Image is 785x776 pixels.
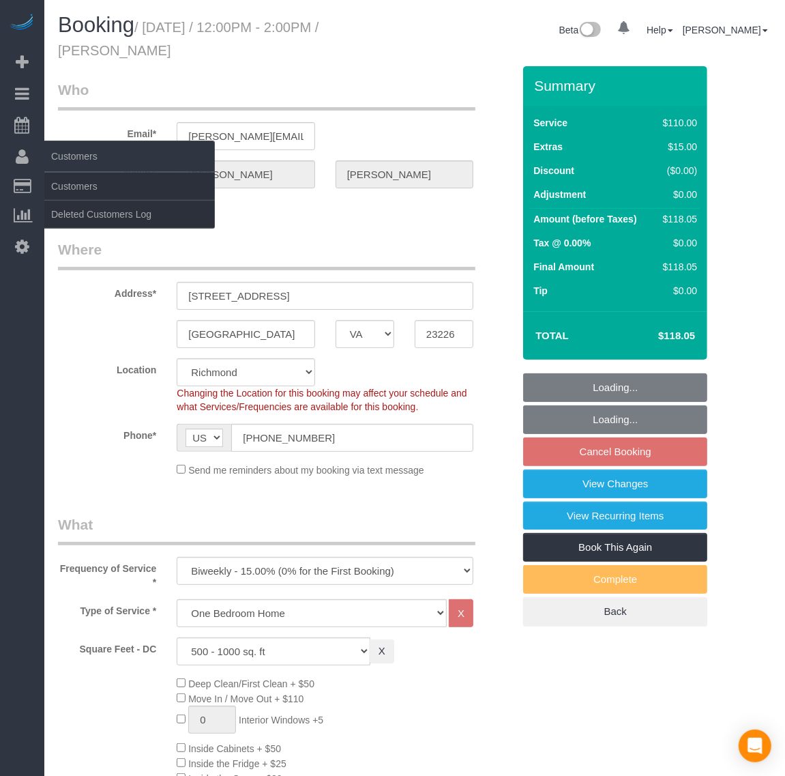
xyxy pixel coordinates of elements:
[188,758,286,769] span: Inside the Fridge + $25
[647,25,673,35] a: Help
[177,160,314,188] input: First Name*
[8,14,35,33] img: Automaid Logo
[559,25,602,35] a: Beta
[415,320,473,348] input: Zip Code*
[48,282,166,300] label: Address*
[657,164,697,177] div: ($0.00)
[48,122,166,141] label: Email*
[533,284,548,298] label: Tip
[657,116,697,130] div: $110.00
[58,13,134,37] span: Booking
[533,260,594,274] label: Final Amount
[657,236,697,250] div: $0.00
[239,715,323,725] span: Interior Windows +5
[48,599,166,618] label: Type of Service *
[683,25,768,35] a: [PERSON_NAME]
[533,236,591,250] label: Tax @ 0.00%
[48,358,166,377] label: Location
[48,424,166,442] label: Phone*
[58,20,319,58] small: / [DATE] / 12:00PM - 2:00PM / [PERSON_NAME]
[523,597,707,626] a: Back
[231,424,473,452] input: Phone*
[188,743,281,754] span: Inside Cabinets + $50
[44,172,215,229] ul: Customers
[533,188,586,201] label: Adjustment
[177,122,314,150] input: Email*
[44,141,215,172] span: Customers
[177,388,466,412] span: Changing the Location for this booking may affect your schedule and what Services/Frequencies are...
[535,330,569,341] strong: Total
[578,22,601,40] img: New interface
[44,201,215,228] a: Deleted Customers Log
[533,140,563,154] label: Extras
[188,465,424,476] span: Send me reminders about my booking via text message
[657,140,697,154] div: $15.00
[188,678,314,689] span: Deep Clean/First Clean + $50
[523,502,707,530] a: View Recurring Items
[523,470,707,498] a: View Changes
[523,533,707,562] a: Book This Again
[533,212,636,226] label: Amount (before Taxes)
[58,80,475,111] legend: Who
[533,164,574,177] label: Discount
[177,320,314,348] input: City*
[48,557,166,589] label: Frequency of Service *
[657,260,697,274] div: $118.05
[533,116,567,130] label: Service
[58,515,475,545] legend: What
[58,240,475,270] legend: Where
[657,188,697,201] div: $0.00
[657,284,697,298] div: $0.00
[739,730,771,762] div: Open Intercom Messenger
[617,330,695,342] h4: $118.05
[370,640,394,663] a: X
[336,160,473,188] input: Last Name*
[657,212,697,226] div: $118.05
[188,693,303,704] span: Move In / Move Out + $110
[44,173,215,200] a: Customers
[48,637,166,656] label: Square Feet - DC
[534,78,700,94] h3: Summary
